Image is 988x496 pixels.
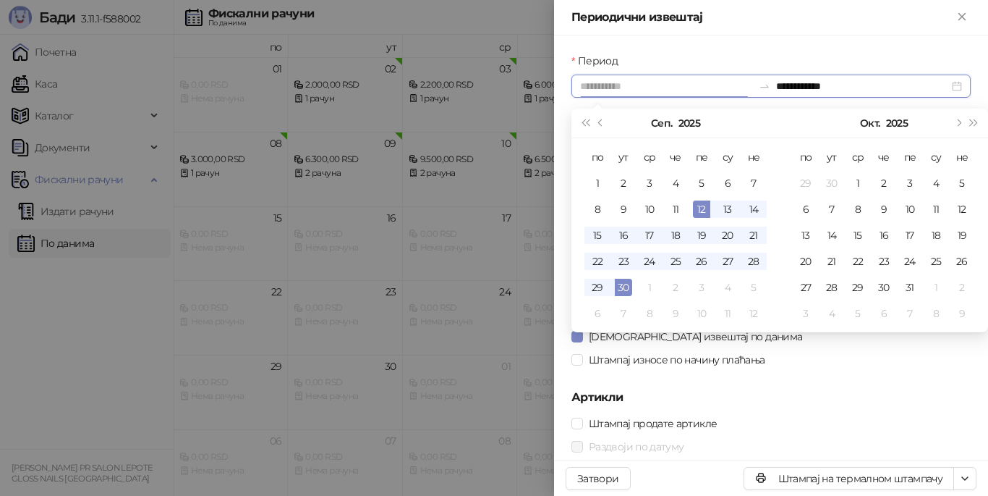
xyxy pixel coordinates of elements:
td: 2025-10-28 [819,274,845,300]
div: 24 [901,253,919,270]
td: 2025-10-13 [793,222,819,248]
td: 2025-09-07 [741,170,767,196]
td: 2025-09-10 [636,196,663,222]
td: 2025-10-12 [949,196,975,222]
div: 5 [849,305,866,322]
td: 2025-10-02 [871,170,897,196]
div: 2 [953,279,971,296]
td: 2025-09-20 [715,222,741,248]
div: 30 [875,279,893,296]
div: 5 [745,279,762,296]
span: [DEMOGRAPHIC_DATA] извештај по данима [583,329,808,345]
td: 2025-11-02 [949,274,975,300]
div: 8 [641,305,658,322]
td: 2025-10-02 [663,274,689,300]
td: 2025-10-05 [949,170,975,196]
div: 10 [693,305,710,322]
div: 11 [927,201,945,218]
td: 2025-10-12 [741,300,767,327]
td: 2025-09-11 [663,196,689,222]
label: Период [571,53,626,69]
td: 2025-10-18 [923,222,949,248]
div: 20 [797,253,814,270]
td: 2025-09-23 [610,248,636,274]
div: 30 [615,279,632,296]
div: 12 [693,201,710,218]
td: 2025-10-09 [871,196,897,222]
td: 2025-09-29 [793,170,819,196]
td: 2025-10-09 [663,300,689,327]
td: 2025-11-01 [923,274,949,300]
div: 21 [745,227,762,244]
div: 6 [797,201,814,218]
input: Период [580,78,753,94]
div: 26 [693,253,710,270]
div: 14 [823,227,840,244]
div: 3 [901,175,919,192]
th: ут [610,144,636,170]
td: 2025-10-03 [689,274,715,300]
td: 2025-11-03 [793,300,819,327]
td: 2025-09-27 [715,248,741,274]
td: 2025-11-05 [845,300,871,327]
button: Следећа година (Control + right) [966,109,982,138]
td: 2025-10-01 [845,170,871,196]
td: 2025-10-11 [715,300,741,327]
td: 2025-10-20 [793,248,819,274]
td: 2025-10-29 [845,274,871,300]
div: 27 [719,253,736,270]
span: Раздвоји по датуму [583,439,689,455]
div: 9 [667,305,684,322]
div: 7 [745,175,762,192]
td: 2025-10-21 [819,248,845,274]
div: 5 [693,175,710,192]
td: 2025-10-31 [897,274,923,300]
div: 11 [719,305,736,322]
div: 19 [693,227,710,244]
div: 8 [849,201,866,218]
div: 3 [797,305,814,322]
div: 11 [667,201,684,218]
th: че [871,144,897,170]
div: 15 [589,227,606,244]
td: 2025-10-26 [949,248,975,274]
td: 2025-09-05 [689,170,715,196]
td: 2025-09-30 [610,274,636,300]
div: 2 [667,279,684,296]
div: 1 [849,175,866,192]
td: 2025-10-19 [949,222,975,248]
div: 23 [615,253,632,270]
td: 2025-10-04 [923,170,949,196]
div: 22 [849,253,866,270]
div: 13 [797,227,814,244]
div: 16 [615,227,632,244]
div: 4 [667,175,684,192]
td: 2025-09-04 [663,170,689,196]
td: 2025-10-17 [897,222,923,248]
button: Close [953,9,971,26]
td: 2025-10-03 [897,170,923,196]
td: 2025-10-11 [923,196,949,222]
div: 24 [641,253,658,270]
div: 10 [901,201,919,218]
td: 2025-10-08 [636,300,663,327]
div: 28 [823,279,840,296]
td: 2025-09-18 [663,222,689,248]
th: по [793,144,819,170]
div: 25 [667,253,684,270]
td: 2025-09-01 [584,170,610,196]
td: 2025-09-14 [741,196,767,222]
div: 8 [589,201,606,218]
div: 3 [693,279,710,296]
td: 2025-09-28 [741,248,767,274]
button: Штампај на термалном штампачу [744,467,954,490]
div: 4 [719,279,736,296]
td: 2025-09-29 [584,274,610,300]
td: 2025-09-06 [715,170,741,196]
div: 4 [823,305,840,322]
td: 2025-10-01 [636,274,663,300]
div: 31 [901,279,919,296]
button: Претходни месец (PageUp) [593,109,609,138]
td: 2025-09-21 [741,222,767,248]
td: 2025-10-05 [741,274,767,300]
